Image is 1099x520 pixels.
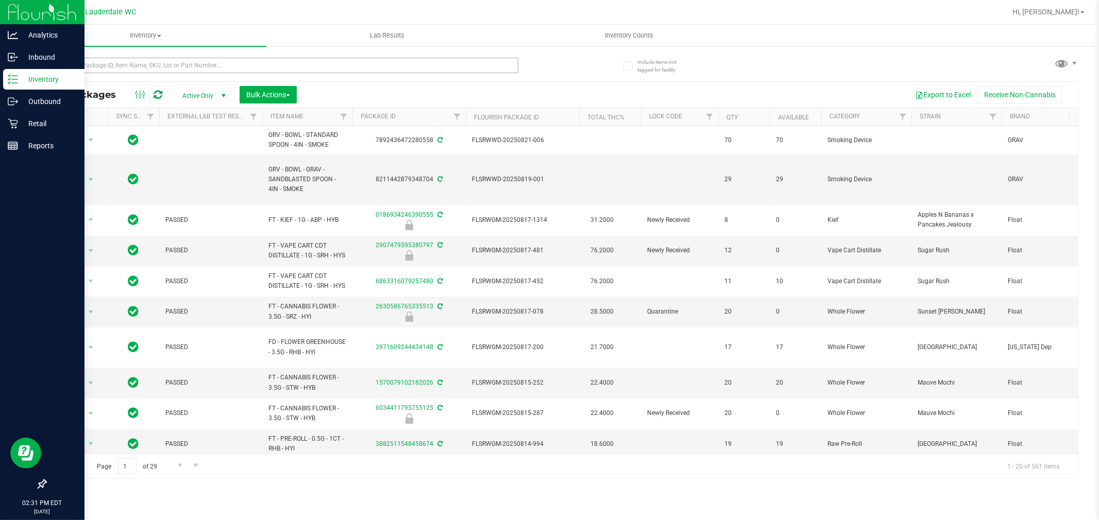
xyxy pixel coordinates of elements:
[351,311,467,322] div: Quarantine
[118,458,137,474] input: 1
[585,243,619,258] span: 76.2000
[45,58,518,73] input: Search Package ID, Item Name, SKU, Lot or Part Number...
[724,135,764,145] span: 70
[25,25,266,46] a: Inventory
[436,440,443,447] span: Sync from Compliance System
[827,246,905,255] span: Vape Cart Distillate
[776,307,815,317] span: 0
[776,378,815,388] span: 20
[1008,215,1098,225] span: Float
[376,278,433,285] a: 6863316079257480
[18,51,80,63] p: Inbound
[128,406,139,420] span: In Sync
[1008,342,1098,352] span: [US_STATE] Dep
[436,176,443,183] span: Sync from Compliance System
[268,241,346,261] span: FT - VAPE CART CDT DISTILLATE - 1G - SRH - HYS
[1010,113,1030,120] a: Brand
[776,135,815,145] span: 70
[591,31,667,40] span: Inventory Counts
[128,304,139,319] span: In Sync
[508,25,750,46] a: Inventory Counts
[776,342,815,352] span: 17
[701,108,718,126] a: Filter
[84,406,97,421] span: select
[5,508,80,515] p: [DATE]
[1008,439,1098,449] span: Float
[25,31,266,40] span: Inventory
[1008,246,1098,255] span: Float
[84,244,97,258] span: select
[8,74,18,84] inline-svg: Inventory
[827,378,905,388] span: Whole Flower
[436,211,443,218] span: Sync from Compliance System
[776,175,815,184] span: 29
[18,117,80,130] p: Retail
[335,108,352,126] a: Filter
[977,86,1062,103] button: Receive Non-Cannabis
[647,215,712,225] span: Newly Received
[827,307,905,317] span: Whole Flower
[585,304,619,319] span: 28.5000
[268,337,346,357] span: FD - FLOWER GREENHOUSE - 3.5G - RHB - HYI
[1008,135,1098,145] span: GRAV
[351,220,467,230] div: Newly Received
[726,114,738,121] a: Qty
[74,8,136,16] span: Ft. Lauderdale WC
[724,307,764,317] span: 20
[245,108,262,126] a: Filter
[647,246,712,255] span: Newly Received
[268,165,346,195] span: GRV - BOWL - GRAV - SANDBLASTED SPOON - 4IN - SMOKE
[587,114,624,121] a: Total THC%
[724,246,764,255] span: 12
[472,307,573,317] span: FLSRWGM-20250817-078
[165,246,256,255] span: PASSED
[84,305,97,319] span: select
[918,439,995,449] span: [GEOGRAPHIC_DATA]
[830,113,860,120] a: Category
[776,439,815,449] span: 19
[240,86,297,103] button: Bulk Actions
[268,434,346,454] span: FT - PRE-ROLL - 0.5G - 1CT - RHB - HYI
[18,95,80,108] p: Outbound
[1008,378,1098,388] span: Float
[246,91,290,99] span: Bulk Actions
[173,458,188,472] a: Go to the next page
[436,379,443,386] span: Sync from Compliance System
[776,408,815,418] span: 0
[268,373,346,392] span: FT - CANNABIS FLOWER - 3.5G - STW - HYB
[165,439,256,449] span: PASSED
[356,31,418,40] span: Lab Results
[128,133,139,147] span: In Sync
[1008,175,1098,184] span: GRAV
[376,440,433,447] a: 3882511548458674
[5,498,80,508] p: 02:31 PM EDT
[361,113,396,120] a: Package ID
[585,406,619,421] span: 22.4000
[724,342,764,352] span: 17
[647,408,712,418] span: Newly Received
[18,140,80,152] p: Reports
[128,274,139,288] span: In Sync
[724,175,764,184] span: 29
[436,136,443,144] span: Sync from Compliance System
[436,303,443,310] span: Sync from Compliance System
[54,89,126,100] span: All Packages
[724,215,764,225] span: 8
[84,340,97,355] span: select
[18,73,80,85] p: Inventory
[165,215,256,225] span: PASSED
[84,437,97,451] span: select
[376,379,433,386] a: 1570079102182026
[1008,276,1098,286] span: Float
[84,172,97,187] span: select
[18,29,80,41] p: Analytics
[128,340,139,354] span: In Sync
[128,243,139,257] span: In Sync
[472,135,573,145] span: FLSRWWD-20250821-006
[266,25,508,46] a: Lab Results
[436,404,443,411] span: Sync from Compliance System
[776,215,815,225] span: 0
[918,276,995,286] span: Sugar Rush
[918,246,995,255] span: Sugar Rush
[268,271,346,291] span: FT - VAPE CART CDT DISTILLATE - 1G - SRH - HYS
